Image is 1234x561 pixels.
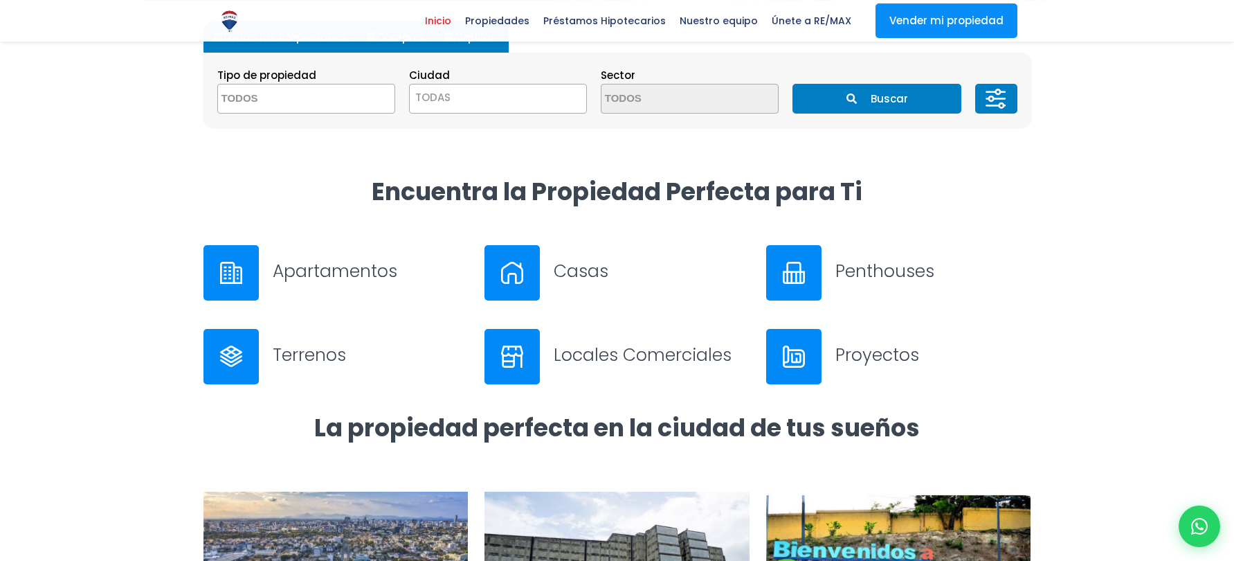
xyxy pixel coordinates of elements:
textarea: Search [218,84,352,114]
a: Locales Comerciales [484,329,750,384]
span: Propiedades [458,10,536,31]
textarea: Search [601,84,736,114]
h3: Casas [554,259,750,283]
span: Tipo de propiedad [217,68,316,82]
span: Nuestro equipo [673,10,765,31]
span: TODAS [409,84,587,114]
span: Inicio [418,10,458,31]
button: Buscar [792,84,961,114]
img: Logo de REMAX [217,9,242,33]
h3: Penthouses [835,259,1031,283]
a: Casas [484,245,750,301]
a: Apartamentos [203,245,469,301]
span: Sector [601,68,635,82]
span: TODAS [410,88,586,107]
input: Todas las Propiedades [214,33,222,42]
h3: Proyectos [835,343,1031,367]
strong: Encuentra la Propiedad Perfecta para Ti [372,175,862,208]
span: Únete a RE/MAX [765,10,858,31]
h3: Apartamentos [273,259,469,283]
strong: La propiedad perfecta en la ciudad de tus sueños [314,411,920,445]
a: Vender mi propiedad [875,3,1017,38]
a: Penthouses [766,245,1031,301]
span: TODAS [415,90,451,105]
h3: Terrenos [273,343,469,367]
span: Ciudad [409,68,450,82]
h3: Locales Comerciales [554,343,750,367]
a: Proyectos [766,329,1031,384]
a: Terrenos [203,329,469,384]
span: Préstamos Hipotecarios [536,10,673,31]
